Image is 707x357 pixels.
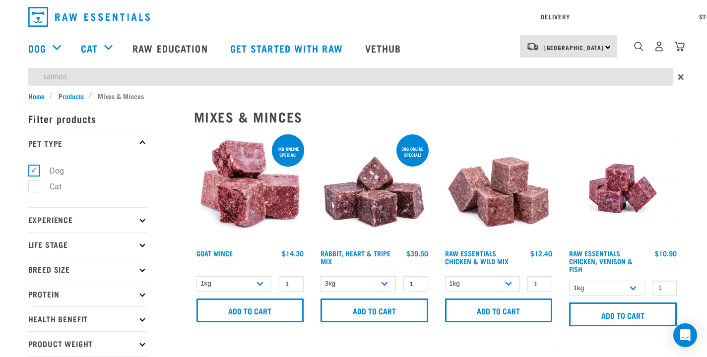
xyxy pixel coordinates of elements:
a: Delivery [541,15,570,18]
a: Get started with Raw [220,28,355,68]
a: Raw Essentials Chicken & Wild Mix [445,251,509,263]
p: Pet Type [28,131,147,156]
div: $12.40 [530,249,552,257]
span: Home [28,91,45,101]
img: Chicken Venison mix 1655 [567,132,679,245]
a: Vethub [355,28,414,68]
span: [GEOGRAPHIC_DATA] [544,46,604,49]
div: $14.30 [282,249,304,257]
input: 1 [652,281,677,296]
p: Breed Size [28,257,147,282]
input: Add to cart [569,302,677,326]
span: × [678,68,684,86]
label: Cat [34,180,65,193]
div: $39.50 [406,249,428,257]
p: Protein [28,282,147,306]
img: Pile Of Cubed Chicken Wild Meat Mix [443,132,555,245]
img: Raw Essentials Logo [28,7,150,27]
a: Home [28,91,50,101]
a: Raw Essentials Chicken, Venison & Fish [569,251,633,271]
a: Raw Education [123,28,220,68]
a: Dog [28,41,46,56]
input: 1 [527,276,552,292]
a: Products [53,91,89,101]
input: Add to cart [196,298,304,322]
input: Add to cart [321,298,428,322]
nav: dropdown navigation [20,3,687,31]
p: Health Benefit [28,306,147,331]
a: Cat [81,41,98,56]
div: 3kg online special! [396,141,429,162]
input: 1 [403,276,428,292]
a: Goat Mince [196,251,233,255]
p: Life Stage [28,232,147,257]
img: 1175 Rabbit Heart Tripe Mix 01 [318,132,431,245]
nav: breadcrumbs [28,91,679,101]
img: home-icon-1@2x.png [634,42,643,51]
h2: Mixes & Minces [194,109,679,124]
p: Filter products [28,106,147,131]
span: Products [59,91,84,101]
img: home-icon@2x.png [674,41,685,52]
label: Dog [34,165,68,177]
div: Open Intercom Messenger [673,323,697,347]
img: van-moving.png [526,42,539,51]
img: user.png [654,41,664,52]
div: $10.90 [655,249,677,257]
input: Search... [28,68,673,86]
input: Add to cart [445,298,553,322]
a: Rabbit, Heart & Tripe Mix [321,251,390,263]
input: 1 [279,276,304,292]
div: 1kg online special! [272,141,304,162]
p: Experience [28,207,147,232]
p: Product Weight [28,331,147,356]
img: 1077 Wild Goat Mince 01 [194,132,307,245]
